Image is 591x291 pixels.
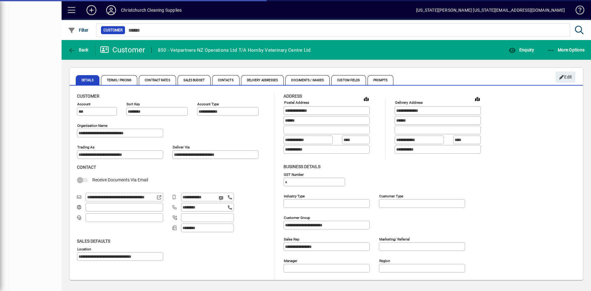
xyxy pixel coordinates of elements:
mat-label: Industry type [284,194,305,198]
mat-label: Manager [284,258,297,263]
a: View on map [472,94,482,104]
div: [US_STATE][PERSON_NAME] [US_STATE][EMAIL_ADDRESS][DOMAIN_NAME] [416,5,565,15]
app-page-header-button: Back [62,44,95,55]
div: Customer [100,45,145,55]
mat-label: Location [77,247,91,251]
mat-label: Customer type [379,194,403,198]
span: Delivery Addresses [241,75,284,85]
mat-label: Sort key [127,102,140,106]
mat-label: Trading as [77,145,94,149]
button: Add [82,5,101,16]
mat-label: Account Type [197,102,219,106]
a: View on map [361,94,371,104]
button: Send SMS [214,191,229,205]
span: Sales defaults [77,239,110,244]
span: Prompts [368,75,394,85]
a: Knowledge Base [571,1,583,21]
span: Contract Rates [139,75,176,85]
span: Business details [283,164,320,169]
span: Contacts [212,75,239,85]
span: Customer [103,27,123,33]
div: 850 - Vetpartners NZ Operations Ltd T/A Hornby Veterinary Centre Ltd [158,45,311,55]
span: Edit [559,72,572,82]
button: Enquiry [507,44,536,55]
mat-label: Deliver via [173,145,190,149]
mat-label: Organisation name [77,123,107,128]
button: Profile [101,5,121,16]
mat-label: Region [379,258,390,263]
mat-label: Sales rep [284,237,299,241]
span: Terms / Pricing [101,75,138,85]
span: Contact [77,165,96,170]
div: Christchurch Cleaning Supplies [121,5,182,15]
span: Filter [68,28,89,33]
span: Enquiry [509,47,534,52]
span: Back [68,47,89,52]
span: Documents / Images [285,75,330,85]
span: Details [76,75,99,85]
button: Back [66,44,90,55]
button: Filter [66,25,90,36]
span: Custom Fields [331,75,366,85]
button: More Options [546,44,586,55]
button: Edit [556,71,575,83]
span: Sales Budget [178,75,211,85]
span: Customer [77,94,99,99]
mat-label: GST Number [284,172,304,176]
span: More Options [547,47,585,52]
mat-label: Customer group [284,215,310,220]
mat-label: Account [77,102,90,106]
mat-label: Marketing/ Referral [379,237,410,241]
span: Address [283,94,302,99]
span: Receive Documents Via Email [92,177,148,182]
